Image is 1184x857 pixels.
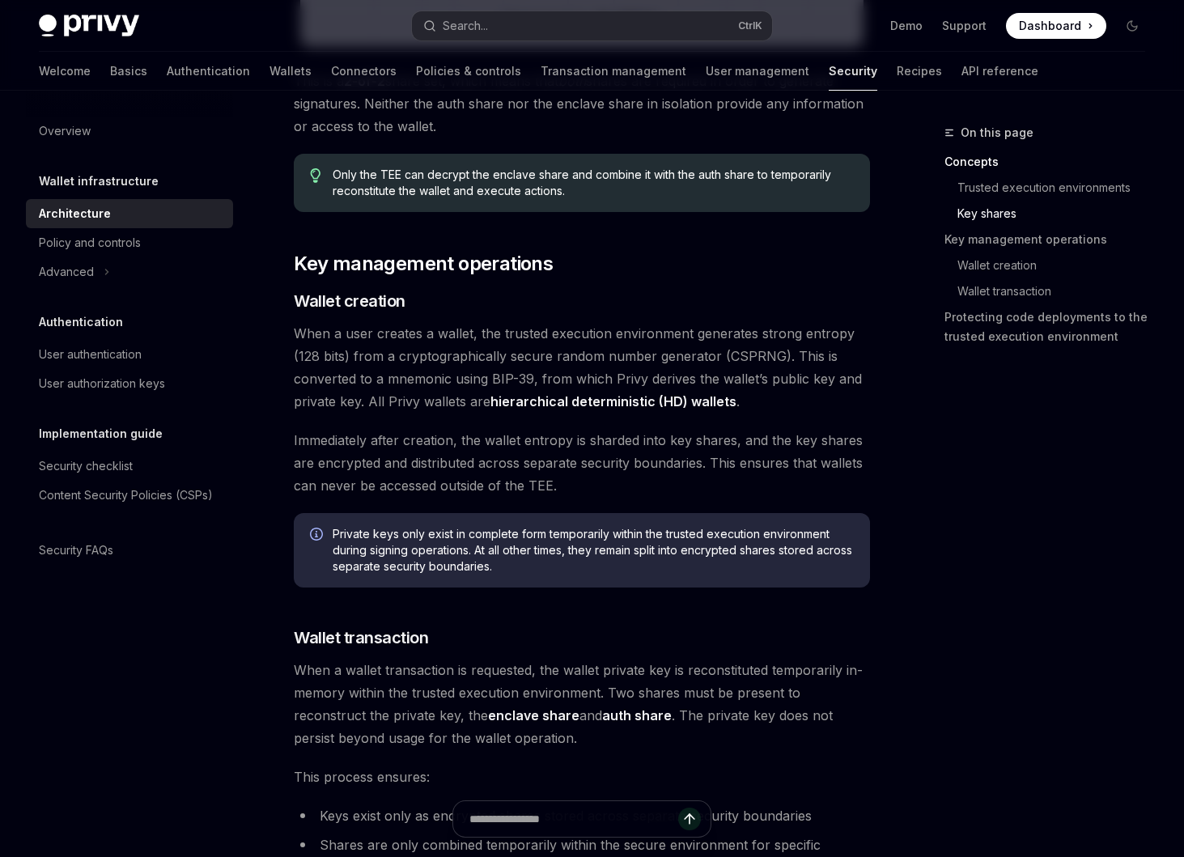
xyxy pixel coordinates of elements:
a: Connectors [331,52,397,91]
button: Toggle dark mode [1119,13,1145,39]
div: User authorization keys [39,374,165,393]
a: Security [829,52,877,91]
div: User authentication [39,345,142,364]
div: Overview [39,121,91,141]
a: Wallet transaction [944,278,1158,304]
a: Demo [890,18,923,34]
a: Policy and controls [26,228,233,257]
a: Key shares [944,201,1158,227]
span: This is a share set, which means that shares are required in order to generate signatures. Neithe... [294,70,870,138]
a: Concepts [944,149,1158,175]
a: hierarchical deterministic (HD) wallets [490,393,736,410]
a: Welcome [39,52,91,91]
a: Protecting code deployments to the trusted execution environment [944,304,1158,350]
h5: Implementation guide [39,424,163,443]
a: Security FAQs [26,536,233,565]
button: Toggle Advanced section [26,257,233,286]
a: Trusted execution environments [944,175,1158,201]
a: Dashboard [1006,13,1106,39]
div: Architecture [39,204,111,223]
a: User authentication [26,340,233,369]
h5: Authentication [39,312,123,332]
button: Open search [412,11,772,40]
span: This process ensures: [294,766,870,788]
div: Security FAQs [39,541,113,560]
button: Send message [678,808,701,830]
a: Overview [26,117,233,146]
strong: enclave share [488,707,579,723]
span: Dashboard [1019,18,1081,34]
a: Content Security Policies (CSPs) [26,481,233,510]
div: Advanced [39,262,94,282]
a: Authentication [167,52,250,91]
svg: Info [310,528,326,544]
a: Transaction management [541,52,686,91]
a: Recipes [897,52,942,91]
a: User management [706,52,809,91]
strong: auth share [602,707,672,723]
span: When a user creates a wallet, the trusted execution environment generates strong entropy (128 bit... [294,322,870,413]
div: Policy and controls [39,233,141,252]
a: User authorization keys [26,369,233,398]
span: When a wallet transaction is requested, the wallet private key is reconstituted temporarily in-me... [294,659,870,749]
span: On this page [961,123,1033,142]
a: Policies & controls [416,52,521,91]
span: Wallet transaction [294,626,428,649]
a: Basics [110,52,147,91]
span: Ctrl K [738,19,762,32]
a: Key management operations [944,227,1158,252]
a: API reference [961,52,1038,91]
span: Key management operations [294,251,553,277]
a: Support [942,18,987,34]
a: Wallets [269,52,312,91]
span: Only the TEE can decrypt the enclave share and combine it with the auth share to temporarily reco... [333,167,854,199]
a: Security checklist [26,452,233,481]
a: Architecture [26,199,233,228]
svg: Tip [310,168,321,183]
div: Security checklist [39,456,133,476]
span: Private keys only exist in complete form temporarily within the trusted execution environment dur... [333,526,854,575]
span: Immediately after creation, the wallet entropy is sharded into key shares, and the key shares are... [294,429,870,497]
div: Search... [443,16,488,36]
h5: Wallet infrastructure [39,172,159,191]
div: Content Security Policies (CSPs) [39,486,213,505]
input: Ask a question... [469,801,678,837]
img: dark logo [39,15,139,37]
span: Wallet creation [294,290,405,312]
a: Wallet creation [944,252,1158,278]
